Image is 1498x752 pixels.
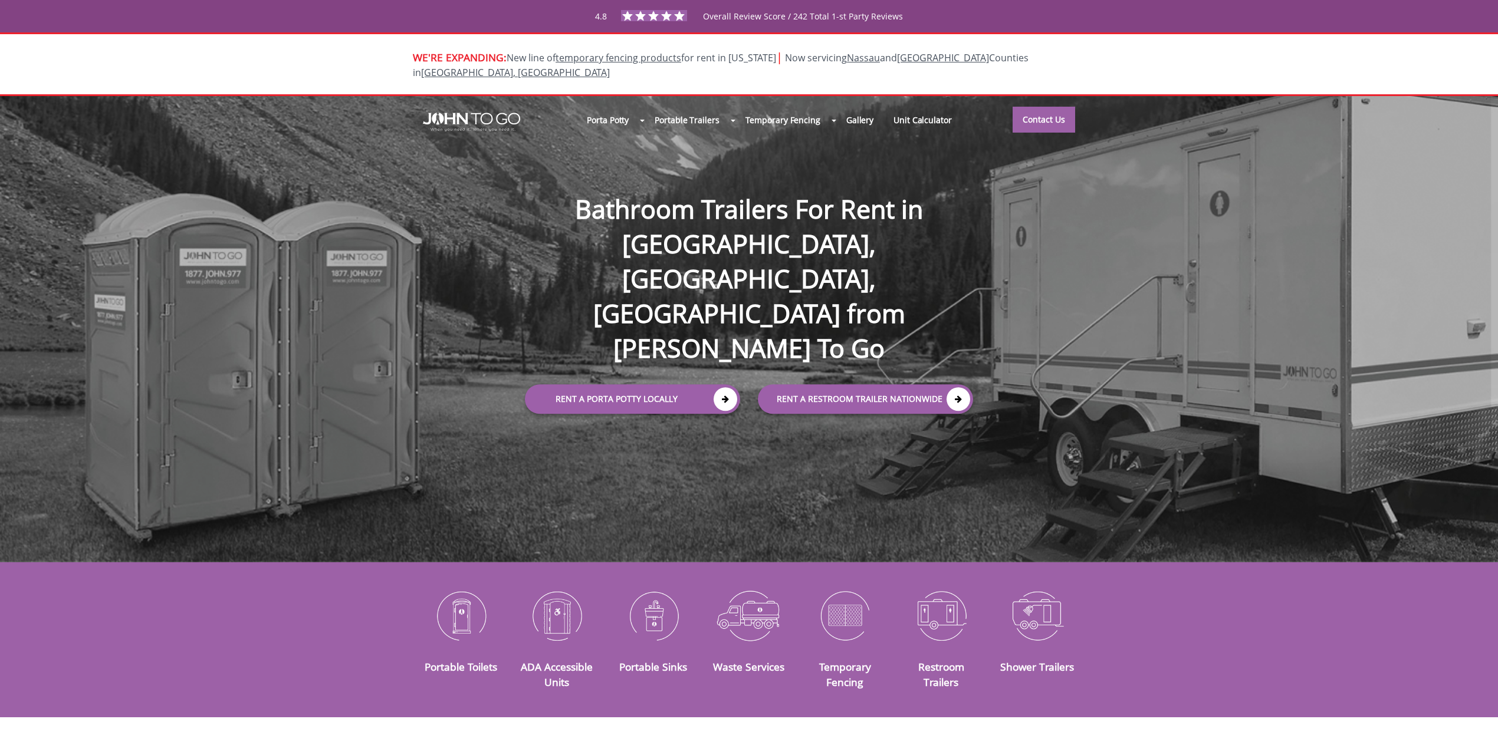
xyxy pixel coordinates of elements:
img: Portable-Toilets-icon_N.png [422,585,500,646]
span: Overall Review Score / 242 Total 1-st Party Reviews [703,11,903,45]
a: Gallery [836,107,883,133]
img: Temporary-Fencing-cion_N.png [806,585,884,646]
a: Porta Potty [577,107,639,133]
img: Shower-Trailers-icon_N.png [998,585,1076,646]
span: New line of for rent in [US_STATE] [413,51,1029,79]
img: Restroom-Trailers-icon_N.png [902,585,980,646]
a: [GEOGRAPHIC_DATA] [897,51,989,64]
span: | [776,49,783,65]
a: Temporary Fencing [735,107,830,133]
a: temporary fencing products [556,51,681,64]
a: Portable Toilets [425,659,497,674]
img: Portable-Sinks-icon_N.png [614,585,692,646]
a: ADA Accessible Units [521,659,593,689]
a: Portable Trailers [645,107,729,133]
a: Restroom Trailers [918,659,964,689]
a: rent a RESTROOM TRAILER Nationwide [758,384,973,414]
a: Portable Sinks [619,659,687,674]
a: Temporary Fencing [819,659,871,689]
img: Waste-Services-icon_N.png [710,585,789,646]
span: Now servicing and Counties in [413,51,1029,79]
a: Rent a Porta Potty Locally [525,384,740,414]
a: [GEOGRAPHIC_DATA], [GEOGRAPHIC_DATA] [421,66,610,79]
h1: Bathroom Trailers For Rent in [GEOGRAPHIC_DATA], [GEOGRAPHIC_DATA], [GEOGRAPHIC_DATA] from [PERSO... [513,154,985,366]
a: Contact Us [1013,107,1075,133]
a: Nassau [847,51,880,64]
img: JOHN to go [423,113,520,131]
span: 4.8 [595,11,607,22]
a: Shower Trailers [1000,659,1074,674]
span: WE'RE EXPANDING: [413,50,507,64]
a: Unit Calculator [883,107,962,133]
img: ADA-Accessible-Units-icon_N.png [518,585,596,646]
a: Waste Services [713,659,784,674]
